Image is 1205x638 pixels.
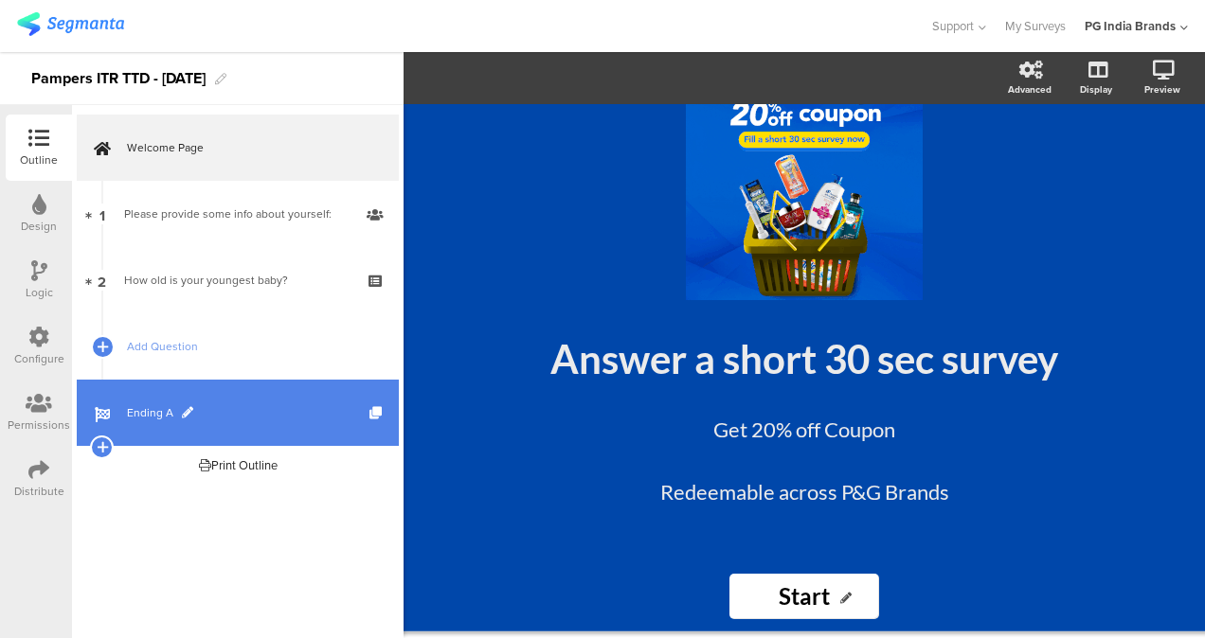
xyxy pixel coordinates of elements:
p: Redeemable across P&G Brands [473,476,1136,507]
div: Permissions [8,416,70,434]
div: Configure [14,350,64,367]
div: Preview [1144,82,1180,97]
i: Duplicate [369,407,386,419]
div: How old is your youngest baby? [124,271,351,290]
a: 2 How old is your youngest baby? [77,247,399,313]
div: Distribute [14,483,64,500]
div: Advanced [1008,82,1052,97]
p: Answer a short 30 sec survey [454,335,1155,382]
span: Add Question [127,337,369,356]
span: Ending A [127,403,369,422]
a: Welcome Page [77,115,399,181]
div: Pampers ITR TTD - [DATE] [31,63,206,94]
a: 1 Please provide some info about yourself: [77,181,399,247]
div: Please provide some info about yourself: [124,204,351,223]
span: 2 [98,270,106,291]
div: Outline [20,151,58,168]
div: Logic [26,284,53,301]
img: segmanta logo [17,12,124,36]
div: PG India Brands [1085,17,1176,35]
div: Print Outline [199,456,278,474]
span: Welcome Page [127,138,369,157]
a: Ending A [77,380,399,446]
input: Start [729,574,879,619]
div: Display [1080,82,1112,97]
p: Get 20% off Coupon [473,414,1136,445]
div: Design [21,218,57,235]
span: 1 [99,204,105,224]
span: Support [932,17,974,35]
